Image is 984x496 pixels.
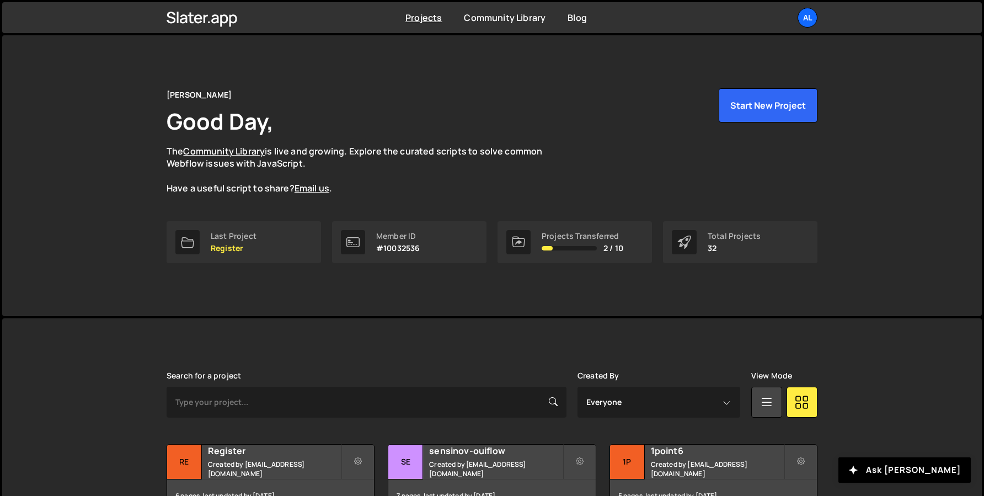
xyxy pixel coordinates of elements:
input: Type your project... [167,387,566,418]
a: Al [798,8,817,28]
small: Created by [EMAIL_ADDRESS][DOMAIN_NAME] [651,460,784,478]
div: [PERSON_NAME] [167,88,232,102]
small: Created by [EMAIL_ADDRESS][DOMAIN_NAME] [208,460,341,478]
p: #10032536 [376,244,420,253]
h2: sensinov-ouiflow [429,445,562,457]
p: The is live and growing. Explore the curated scripts to solve common Webflow issues with JavaScri... [167,145,564,195]
h2: 1point6 [651,445,784,457]
div: Member ID [376,232,420,241]
button: Ask [PERSON_NAME] [838,457,971,483]
h2: Register [208,445,341,457]
div: Last Project [211,232,256,241]
a: Blog [568,12,587,24]
label: Created By [577,371,619,380]
a: Projects [405,12,442,24]
h1: Good Day, [167,106,274,136]
label: Search for a project [167,371,241,380]
small: Created by [EMAIL_ADDRESS][DOMAIN_NAME] [429,460,562,478]
label: View Mode [751,371,792,380]
div: se [388,445,423,479]
div: Projects Transferred [542,232,623,241]
a: Community Library [183,145,265,157]
span: 2 / 10 [603,244,623,253]
div: Total Projects [708,232,761,241]
a: Email us [295,182,329,194]
div: 1p [610,445,645,479]
a: Last Project Register [167,221,321,263]
p: Register [211,244,256,253]
button: Start New Project [719,88,817,122]
div: Re [167,445,202,479]
a: Community Library [464,12,546,24]
p: 32 [708,244,761,253]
